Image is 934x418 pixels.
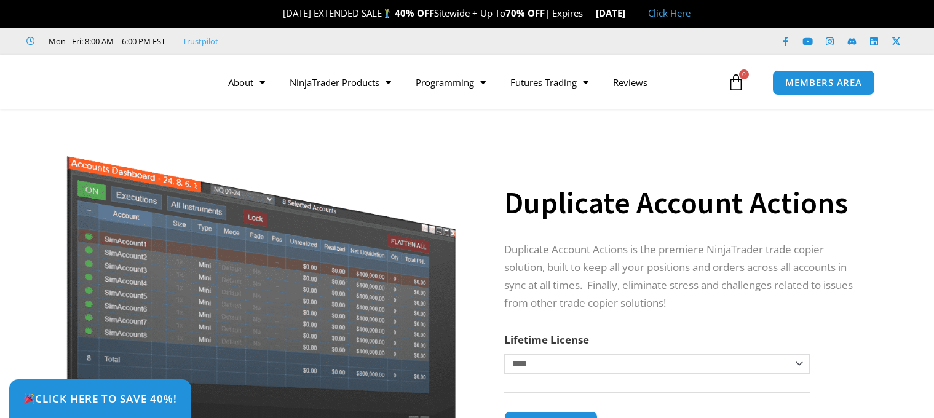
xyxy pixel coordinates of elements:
p: Duplicate Account Actions is the premiere NinjaTrader trade copier solution, built to keep all yo... [504,241,863,312]
a: NinjaTrader Products [277,68,403,97]
strong: 70% OFF [505,7,545,19]
img: 🏭 [626,9,635,18]
span: 0 [739,69,749,79]
strong: 40% OFF [395,7,434,19]
img: 🏌️‍♂️ [382,9,392,18]
a: 🎉Click Here to save 40%! [9,379,191,418]
strong: [DATE] [596,7,636,19]
h1: Duplicate Account Actions [504,181,863,224]
span: MEMBERS AREA [785,78,862,87]
a: 0 [709,65,763,100]
a: Futures Trading [498,68,601,97]
nav: Menu [216,68,724,97]
a: Trustpilot [183,34,218,49]
a: Reviews [601,68,660,97]
span: Click Here to save 40%! [23,393,177,404]
span: [DATE] EXTENDED SALE Sitewide + Up To | Expires [270,7,596,19]
img: ⌛ [584,9,593,18]
img: 🎉 [273,9,282,18]
a: Click Here [648,7,691,19]
img: LogoAI | Affordable Indicators – NinjaTrader [46,60,178,104]
a: Programming [403,68,498,97]
span: Mon - Fri: 8:00 AM – 6:00 PM EST [46,34,165,49]
label: Lifetime License [504,333,589,347]
a: About [216,68,277,97]
a: MEMBERS AREA [772,70,875,95]
img: 🎉 [24,393,34,404]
